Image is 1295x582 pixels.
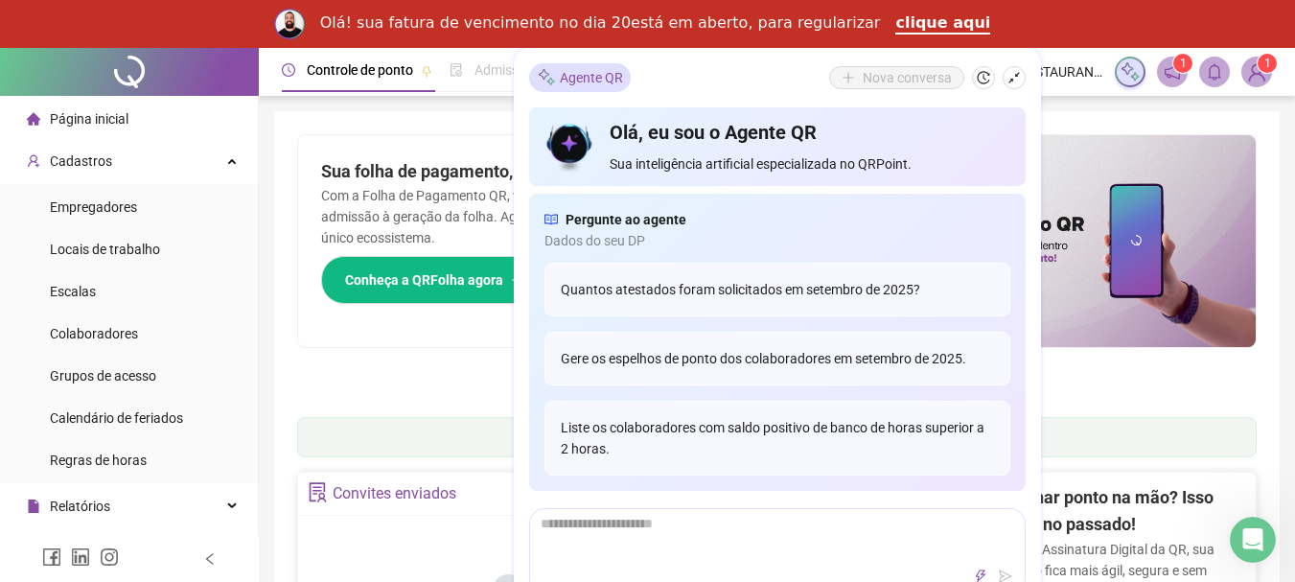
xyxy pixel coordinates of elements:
[1242,58,1271,86] img: 82135
[610,153,1009,175] span: Sua inteligência artificial especializada no QRPoint.
[1230,517,1276,563] iframe: Intercom live chat
[50,199,137,215] span: Empregadores
[27,500,40,513] span: file
[50,242,160,257] span: Locais de trabalho
[829,66,964,89] button: Nova conversa
[1173,54,1192,73] sup: 1
[27,154,40,168] span: user-add
[50,499,110,514] span: Relatórios
[544,401,1010,476] div: Liste os colaboradores com saldo positivo de banco de horas superior a 2 horas.
[1164,63,1181,81] span: notification
[1019,61,1103,82] span: RESTAURANTE MINEIRIM
[321,256,548,304] button: Conheça a QRFolha agora
[27,112,40,126] span: home
[544,263,1010,316] div: Quantos atestados foram solicitados em setembro de 2025?
[566,209,686,230] span: Pergunte ao agente
[977,71,990,84] span: history
[537,68,556,88] img: sparkle-icon.fc2bf0ac1784a2077858766a79e2daf3.svg
[1258,54,1277,73] sup: Atualize o seu contato no menu Meus Dados
[1120,61,1141,82] img: sparkle-icon.fc2bf0ac1784a2077858766a79e2daf3.svg
[203,552,217,566] span: left
[610,119,1009,146] h4: Olá, eu sou o Agente QR
[307,62,413,78] span: Controle de ponto
[333,477,456,510] div: Convites enviados
[544,209,558,230] span: read
[529,63,631,92] div: Agente QR
[100,547,119,567] span: instagram
[50,326,138,341] span: Colaboradores
[421,65,432,77] span: pushpin
[308,482,328,502] span: solution
[474,62,573,78] span: Admissão digital
[71,547,90,567] span: linkedin
[321,185,754,248] p: Com a Folha de Pagamento QR, você faz tudo em um só lugar: da admissão à geração da folha. Agilid...
[50,153,112,169] span: Cadastros
[511,273,524,287] span: arrow-right
[50,368,156,384] span: Grupos de acesso
[282,63,295,77] span: clock-circle
[1264,57,1271,70] span: 1
[42,547,61,567] span: facebook
[321,158,754,185] h2: Sua folha de pagamento, mais simples do que nunca!
[1001,484,1244,539] h2: Assinar ponto na mão? Isso ficou no passado!
[50,284,96,299] span: Escalas
[544,119,595,175] img: icon
[895,13,990,35] a: clique aqui
[50,453,147,468] span: Regras de horas
[50,410,183,426] span: Calendário de feriados
[544,230,1010,251] span: Dados do seu DP
[450,63,463,77] span: file-done
[1007,71,1021,84] span: shrink
[345,269,503,291] span: Conheça a QRFolha agora
[544,332,1010,385] div: Gere os espelhos de ponto dos colaboradores em setembro de 2025.
[320,13,881,33] div: Olá! sua fatura de vencimento no dia 20está em aberto, para regularizar
[50,111,128,127] span: Página inicial
[1180,57,1187,70] span: 1
[274,9,305,39] img: Profile image for Rodolfo
[1206,63,1223,81] span: bell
